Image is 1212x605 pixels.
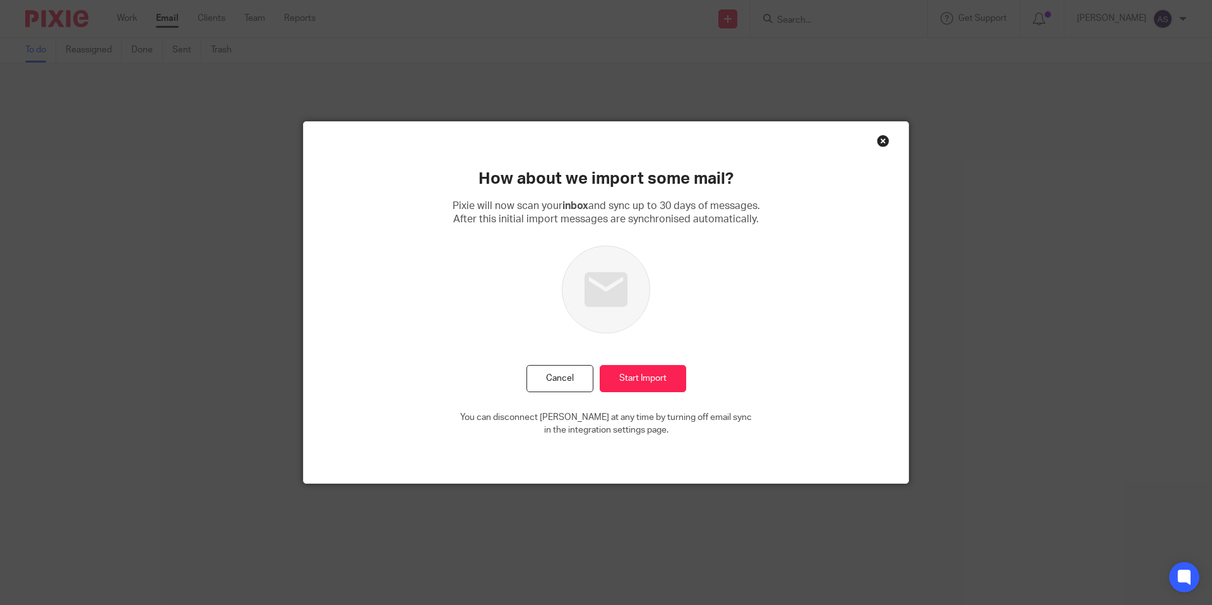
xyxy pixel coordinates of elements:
[460,411,752,437] p: You can disconnect [PERSON_NAME] at any time by turning off email sync in the integration setting...
[562,201,588,211] b: inbox
[600,365,686,392] input: Start Import
[478,168,734,189] h2: How about we import some mail?
[526,365,593,392] button: Cancel
[453,200,760,227] p: Pixie will now scan your and sync up to 30 days of messages. After this initial import messages a...
[877,135,889,147] div: Close this dialog window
